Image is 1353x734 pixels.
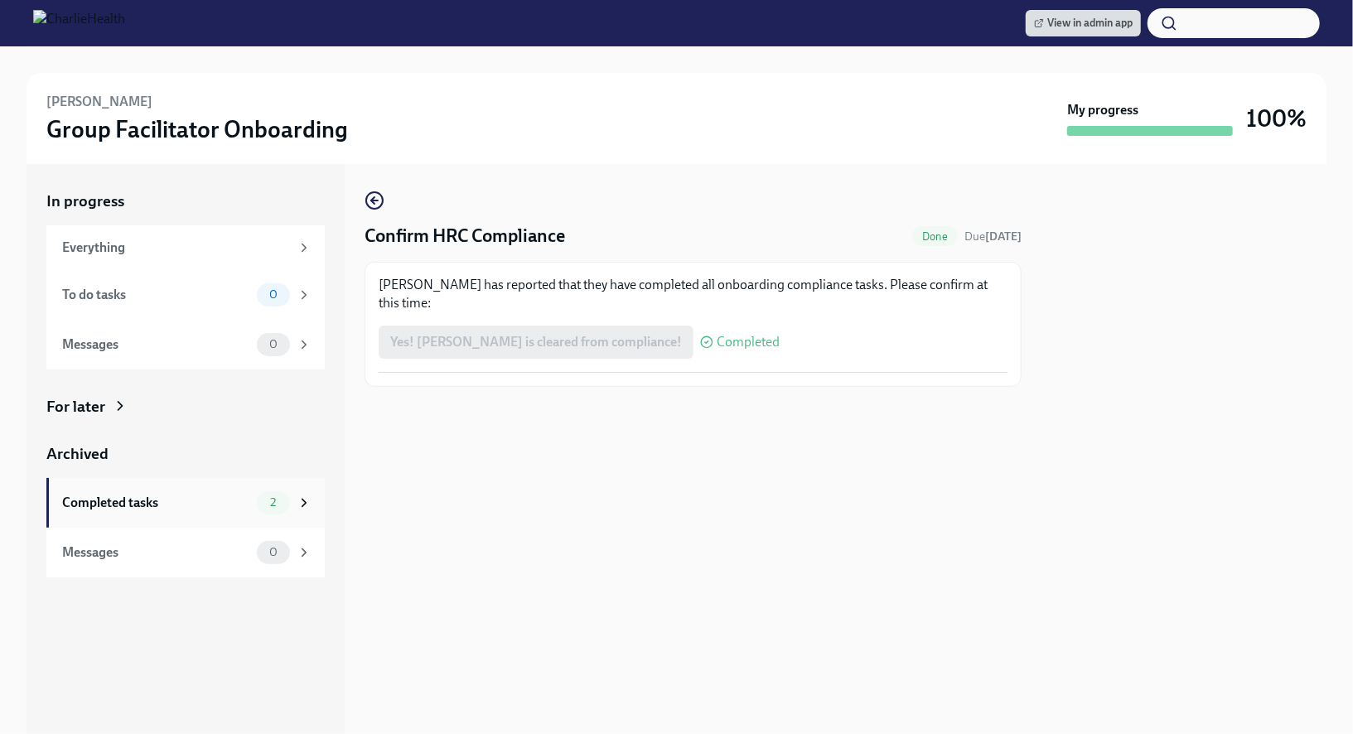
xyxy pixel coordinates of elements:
[46,225,325,270] a: Everything
[33,10,125,36] img: CharlieHealth
[46,478,325,528] a: Completed tasks2
[259,338,288,350] span: 0
[46,443,325,465] a: Archived
[46,396,325,418] a: For later
[1034,15,1133,31] span: View in admin app
[365,224,565,249] h4: Confirm HRC Compliance
[46,528,325,577] a: Messages0
[62,494,250,512] div: Completed tasks
[62,543,250,562] div: Messages
[46,93,152,111] h6: [PERSON_NAME]
[46,396,105,418] div: For later
[46,270,325,320] a: To do tasks0
[259,546,288,558] span: 0
[1246,104,1307,133] h3: 100%
[912,230,958,243] span: Done
[46,320,325,369] a: Messages0
[964,229,1022,244] span: Due
[46,114,348,144] h3: Group Facilitator Onboarding
[1026,10,1141,36] a: View in admin app
[379,276,1008,312] p: [PERSON_NAME] has reported that they have completed all onboarding compliance tasks. Please confi...
[46,191,325,212] a: In progress
[62,336,250,354] div: Messages
[717,336,780,349] span: Completed
[62,239,290,257] div: Everything
[62,286,250,304] div: To do tasks
[260,496,286,509] span: 2
[964,229,1022,244] span: August 25th, 2025 10:00
[259,288,288,301] span: 0
[1067,101,1138,119] strong: My progress
[985,229,1022,244] strong: [DATE]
